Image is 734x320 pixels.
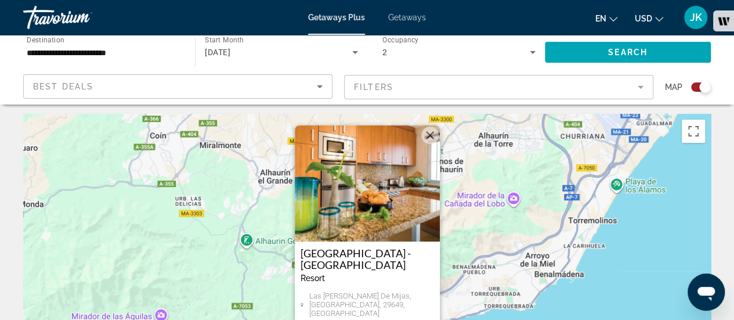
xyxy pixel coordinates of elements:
button: Close [421,127,439,144]
span: JK [690,12,702,23]
span: en [595,14,606,23]
a: Travorium [23,2,139,33]
span: Map [665,79,682,95]
mat-select: Sort by [33,80,323,94]
button: Change currency [635,10,663,27]
span: Start Month [205,36,244,44]
button: Search [545,42,711,63]
span: Best Deals [33,82,93,91]
iframe: Button to launch messaging window [688,274,725,311]
span: 2 [382,48,387,57]
span: Search [608,48,648,57]
span: Las [PERSON_NAME] de Mijas, [GEOGRAPHIC_DATA], 29649, [GEOGRAPHIC_DATA] [309,292,433,318]
span: Occupancy [382,36,419,44]
button: User Menu [681,5,711,30]
span: Resort [301,274,325,283]
span: [DATE] [205,48,230,57]
img: ii_mde1.jpg [295,125,440,242]
span: Destination [27,35,64,44]
button: Filter [344,74,653,100]
a: Getaways Plus [308,13,365,22]
a: Getaways [388,13,426,22]
span: USD [635,14,652,23]
button: Change language [595,10,617,27]
a: [GEOGRAPHIC_DATA] - [GEOGRAPHIC_DATA] [301,247,434,271]
button: Toggle fullscreen view [682,120,705,143]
